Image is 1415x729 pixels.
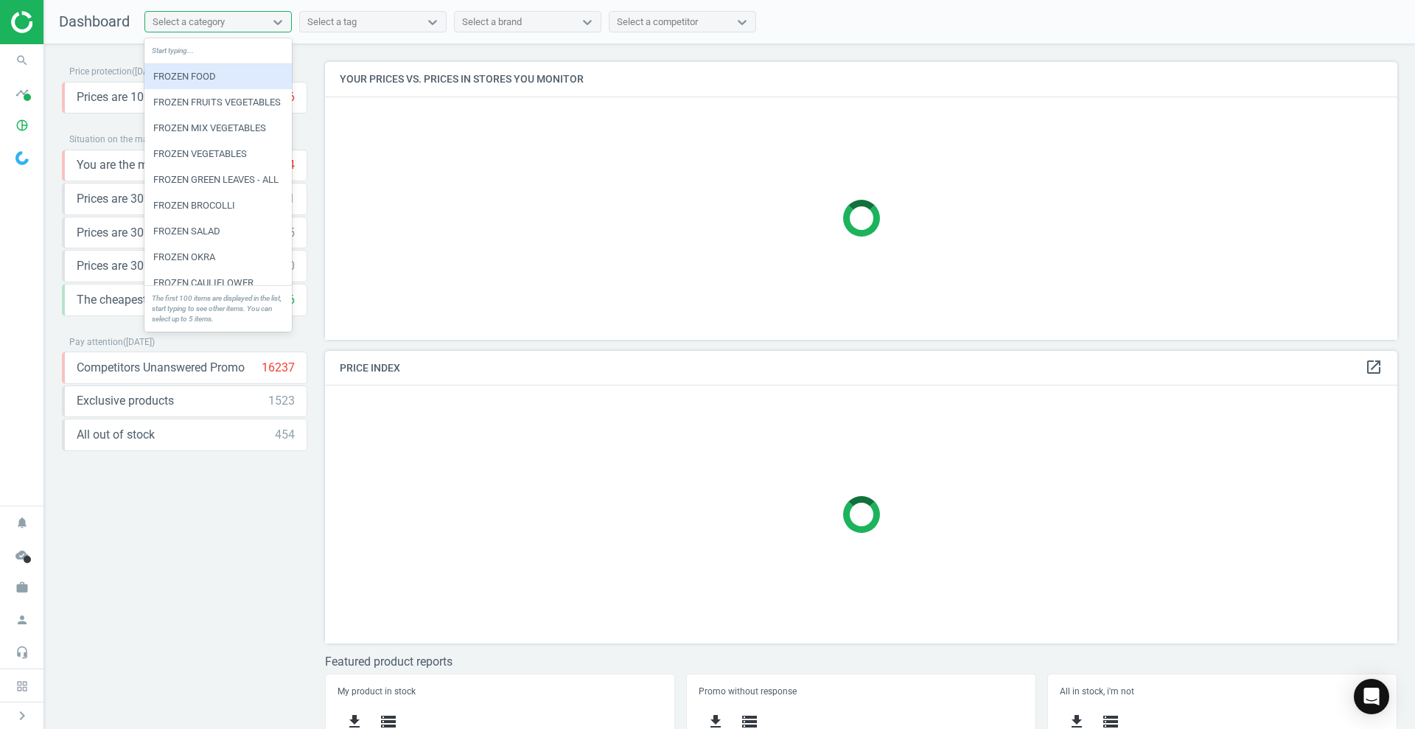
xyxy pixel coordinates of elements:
[77,292,175,308] span: The cheapest price
[69,337,123,347] span: Pay attention
[15,151,29,165] img: wGWNvw8QSZomAAAAABJRU5ErkJggg==
[144,167,292,192] div: FROZEN GREEN LEAVES - ALL
[77,360,245,376] span: Competitors Unanswered Promo
[307,15,357,29] div: Select a tag
[1365,358,1383,376] i: open_in_new
[144,90,292,115] div: FROZEN FRUITS VEGETABLES
[11,11,116,33] img: ajHJNr6hYgQAAAAASUVORK5CYII=
[13,707,31,725] i: chevron_right
[144,285,292,331] div: The first 100 items are displayed in the list, start typing to see other items. You can select up...
[699,686,1024,697] h5: Promo without response
[8,79,36,107] i: timeline
[144,64,292,285] div: grid
[325,655,1397,669] h3: Featured product reports
[69,66,132,77] span: Price protection
[77,157,219,173] span: You are the most expensive
[132,66,164,77] span: ( [DATE] )
[59,13,130,30] span: Dashboard
[77,225,268,241] span: Prices are 30% higher than the minimum
[144,193,292,218] div: FROZEN BROCOLLI
[325,351,1397,386] h4: Price Index
[268,393,295,409] div: 1523
[144,38,292,64] div: Start typing...
[77,427,155,443] span: All out of stock
[1354,679,1389,714] div: Open Intercom Messenger
[77,393,174,409] span: Exclusive products
[8,638,36,666] i: headset_mic
[8,46,36,74] i: search
[262,360,295,376] div: 16237
[8,509,36,537] i: notifications
[8,541,36,569] i: cloud_done
[8,111,36,139] i: pie_chart_outlined
[8,606,36,634] i: person
[144,64,292,89] div: FROZEN FOOD
[338,686,663,697] h5: My product in stock
[8,573,36,601] i: work
[69,134,227,144] span: Situation on the market before repricing
[462,15,522,29] div: Select a brand
[275,427,295,443] div: 454
[617,15,698,29] div: Select a competitor
[1365,358,1383,377] a: open_in_new
[123,337,155,347] span: ( [DATE] )
[144,245,292,270] div: FROZEN OKRA
[1060,686,1385,697] h5: All in stock, i'm not
[144,271,292,296] div: FROZEN CAULIFLOWER
[77,89,275,105] span: Prices are 100% below min competitor
[77,258,275,274] span: Prices are 30% higher than the maximal
[325,62,1397,97] h4: Your prices vs. prices in stores you monitor
[144,219,292,244] div: FROZEN SALAD
[77,191,259,207] span: Prices are 30% below the minimum
[144,142,292,167] div: FROZEN VEGETABLES
[153,15,225,29] div: Select a category
[144,116,292,141] div: FROZEN MIX VEGETABLES
[4,706,41,725] button: chevron_right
